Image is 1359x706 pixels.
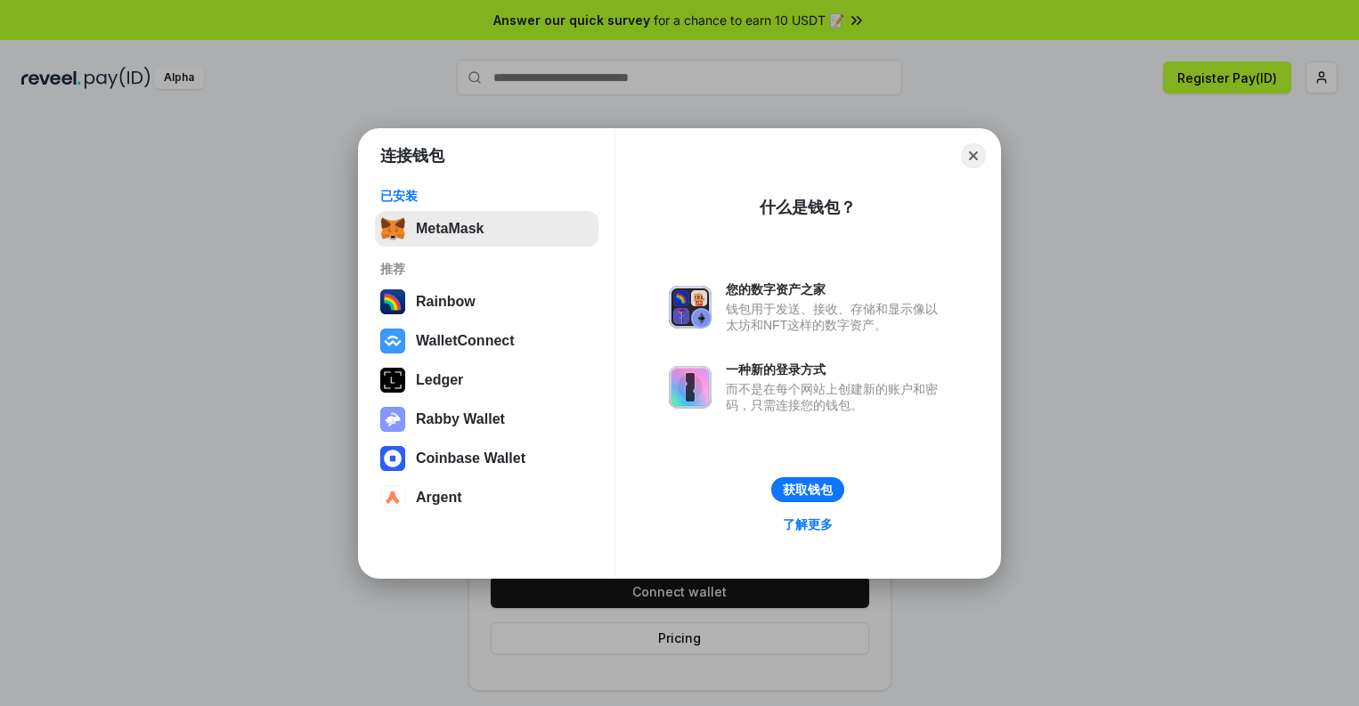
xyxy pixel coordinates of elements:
button: 获取钱包 [771,477,844,502]
div: MetaMask [416,221,484,237]
button: Close [961,143,986,168]
div: 钱包用于发送、接收、存储和显示像以太坊和NFT这样的数字资产。 [726,301,947,333]
img: svg+xml,%3Csvg%20width%3D%2228%22%20height%3D%2228%22%20viewBox%3D%220%200%2028%2028%22%20fill%3D... [380,446,405,471]
div: 而不是在每个网站上创建新的账户和密码，只需连接您的钱包。 [726,381,947,413]
div: 您的数字资产之家 [726,281,947,297]
div: 什么是钱包？ [760,197,856,218]
div: 已安装 [380,188,593,204]
button: Rabby Wallet [375,402,598,437]
button: WalletConnect [375,323,598,359]
div: 推荐 [380,261,593,277]
img: svg+xml,%3Csvg%20fill%3D%22none%22%20height%3D%2233%22%20viewBox%3D%220%200%2035%2033%22%20width%... [380,216,405,241]
a: 了解更多 [772,513,843,536]
button: Argent [375,480,598,515]
img: svg+xml,%3Csvg%20width%3D%22120%22%20height%3D%22120%22%20viewBox%3D%220%200%20120%20120%22%20fil... [380,289,405,314]
div: 了解更多 [783,516,833,532]
div: Coinbase Wallet [416,450,525,467]
img: svg+xml,%3Csvg%20xmlns%3D%22http%3A%2F%2Fwww.w3.org%2F2000%2Fsvg%22%20fill%3D%22none%22%20viewBox... [380,407,405,432]
button: MetaMask [375,211,598,247]
div: Rabby Wallet [416,411,505,427]
button: Rainbow [375,284,598,320]
div: Ledger [416,372,463,388]
img: svg+xml,%3Csvg%20xmlns%3D%22http%3A%2F%2Fwww.w3.org%2F2000%2Fsvg%22%20width%3D%2228%22%20height%3... [380,368,405,393]
img: svg+xml,%3Csvg%20xmlns%3D%22http%3A%2F%2Fwww.w3.org%2F2000%2Fsvg%22%20fill%3D%22none%22%20viewBox... [669,366,712,409]
h1: 连接钱包 [380,145,444,166]
button: Coinbase Wallet [375,441,598,476]
div: 获取钱包 [783,482,833,498]
div: Rainbow [416,294,476,310]
div: WalletConnect [416,333,515,349]
img: svg+xml,%3Csvg%20xmlns%3D%22http%3A%2F%2Fwww.w3.org%2F2000%2Fsvg%22%20fill%3D%22none%22%20viewBox... [669,286,712,329]
button: Ledger [375,362,598,398]
div: 一种新的登录方式 [726,361,947,377]
div: Argent [416,490,462,506]
img: svg+xml,%3Csvg%20width%3D%2228%22%20height%3D%2228%22%20viewBox%3D%220%200%2028%2028%22%20fill%3D... [380,329,405,353]
img: svg+xml,%3Csvg%20width%3D%2228%22%20height%3D%2228%22%20viewBox%3D%220%200%2028%2028%22%20fill%3D... [380,485,405,510]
